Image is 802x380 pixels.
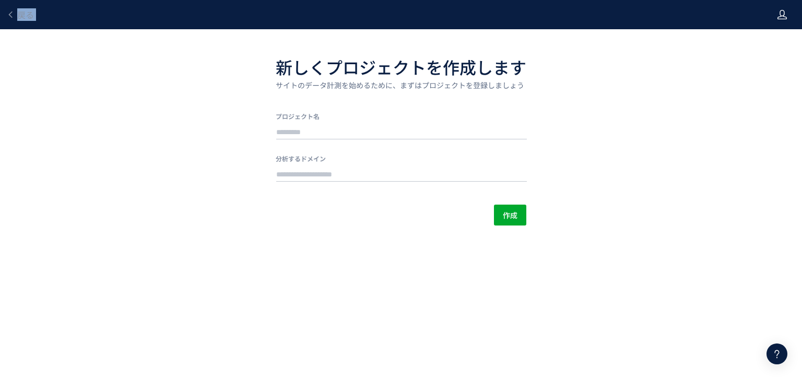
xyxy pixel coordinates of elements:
[276,154,526,163] label: 分析するドメイン
[17,8,34,21] span: 戻る
[503,205,517,225] span: 作成
[276,112,526,121] label: プロジェクト名
[276,79,526,91] p: サイトのデータ計測を始めるために、まずはプロジェクトを登録しましょう
[276,54,526,79] h1: 新しくプロジェクトを作成します
[494,205,526,225] button: 作成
